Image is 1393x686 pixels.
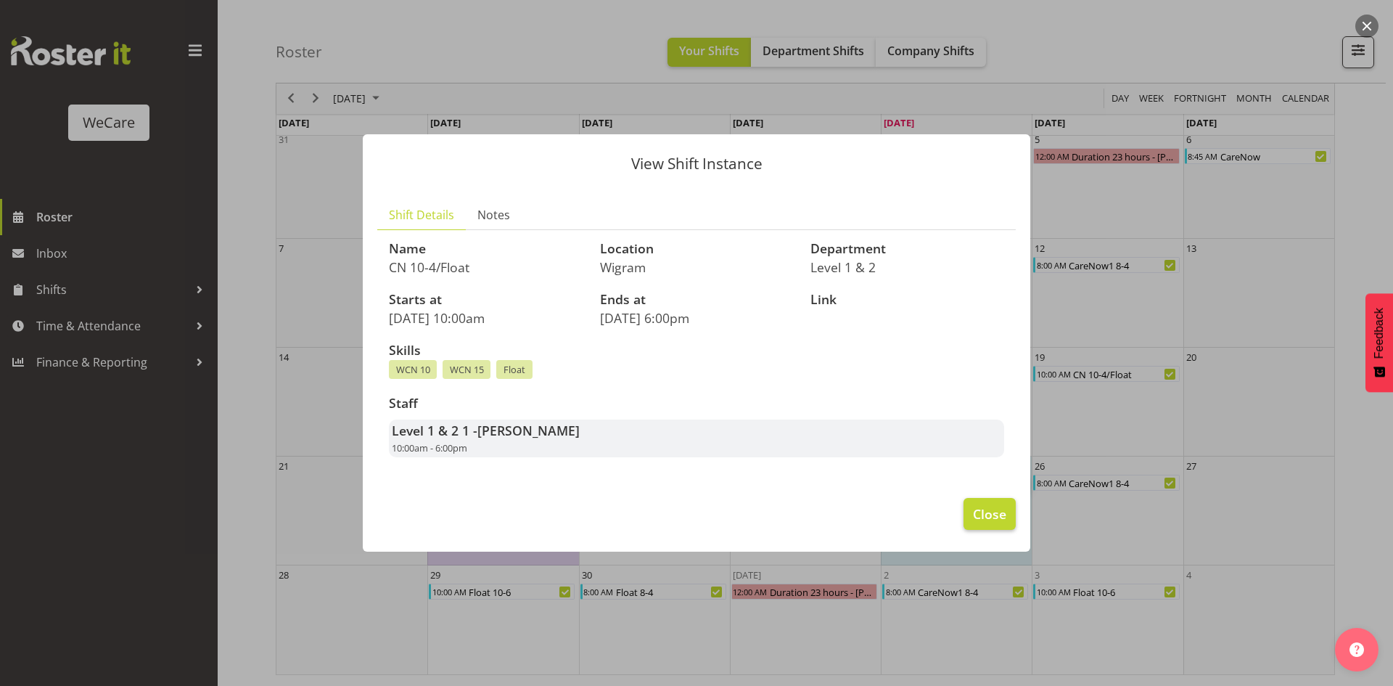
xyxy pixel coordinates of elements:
[389,343,1004,358] h3: Skills
[600,242,794,256] h3: Location
[1349,642,1364,657] img: help-xxl-2.png
[392,422,580,439] strong: Level 1 & 2 1 -
[389,310,583,326] p: [DATE] 10:00am
[389,242,583,256] h3: Name
[477,422,580,439] span: [PERSON_NAME]
[389,206,454,224] span: Shift Details
[389,259,583,275] p: CN 10-4/Float
[810,259,1004,275] p: Level 1 & 2
[450,363,484,377] span: WCN 15
[389,396,1004,411] h3: Staff
[377,156,1016,171] p: View Shift Instance
[810,293,1004,307] h3: Link
[600,259,794,275] p: Wigram
[1373,308,1386,359] span: Feedback
[963,498,1016,530] button: Close
[504,363,525,377] span: Float
[973,505,1006,523] span: Close
[600,310,794,326] p: [DATE] 6:00pm
[392,441,467,454] span: 10:00am - 6:00pm
[600,293,794,307] h3: Ends at
[810,242,1004,256] h3: Department
[389,293,583,307] h3: Starts at
[396,363,430,377] span: WCN 10
[1365,293,1393,392] button: Feedback - Show survey
[477,206,510,224] span: Notes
